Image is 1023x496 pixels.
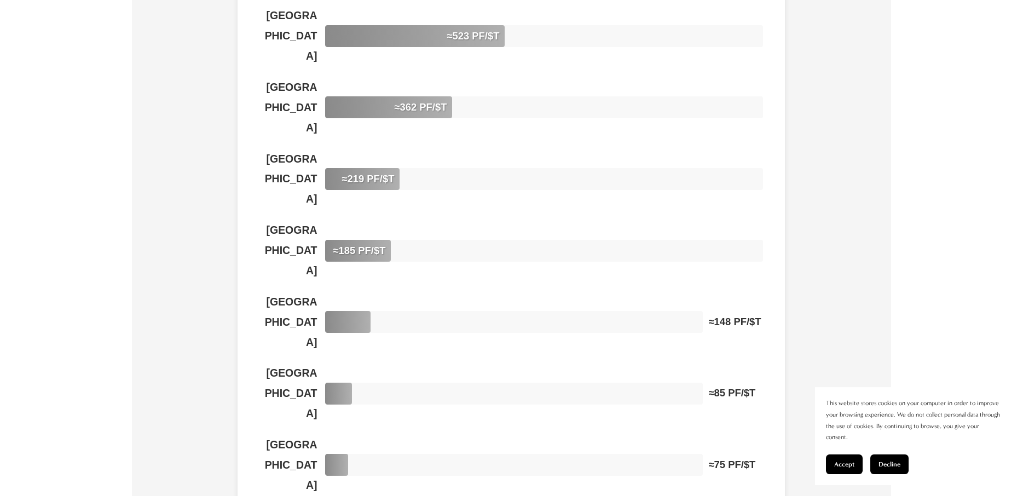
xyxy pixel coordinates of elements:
div: ≈75 PF/$T [708,455,763,475]
div: ≈219 PF/$T [342,169,394,189]
div: [GEOGRAPHIC_DATA] [259,292,325,353]
span: Accept [834,460,854,468]
div: [GEOGRAPHIC_DATA] [259,435,325,495]
div: ≈523 PF/$T [447,26,499,46]
p: This website stores cookies on your computer in order to improve your browsing experience. We do ... [826,398,1001,443]
div: [GEOGRAPHIC_DATA] [259,363,325,424]
button: Accept [826,454,863,474]
div: ≈148 PF/$T [708,312,763,332]
div: [GEOGRAPHIC_DATA] [259,149,325,210]
button: Decline [870,454,909,474]
div: [GEOGRAPHIC_DATA] [259,5,325,66]
div: ≈85 PF/$T [708,383,763,403]
div: ≈362 PF/$T [394,97,447,118]
div: ≈185 PF/$T [333,240,385,261]
div: [GEOGRAPHIC_DATA] [259,220,325,281]
section: Cookie banner [815,387,1012,485]
span: Decline [878,460,900,468]
div: [GEOGRAPHIC_DATA] [259,77,325,138]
